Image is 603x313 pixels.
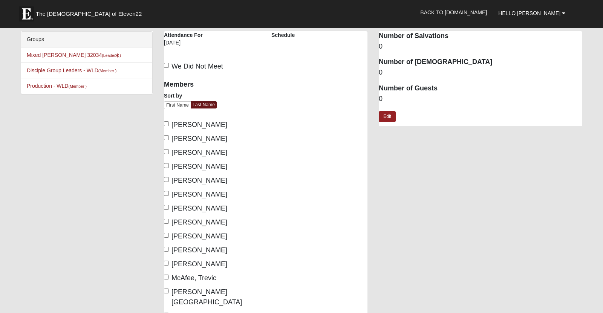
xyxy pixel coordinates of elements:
[171,274,216,282] span: McAfee, Trevic
[164,39,207,52] div: [DATE]
[171,121,227,128] span: [PERSON_NAME]
[164,149,169,154] input: [PERSON_NAME]
[164,289,169,293] input: [PERSON_NAME][GEOGRAPHIC_DATA]
[98,69,116,73] small: (Member )
[379,84,582,93] dt: Number of Guests
[171,191,227,198] span: [PERSON_NAME]
[164,219,169,224] input: [PERSON_NAME]
[171,218,227,226] span: [PERSON_NAME]
[164,191,169,196] input: [PERSON_NAME]
[379,68,582,78] dd: 0
[27,83,87,89] a: Production - WLD(Member )
[19,6,34,21] img: Eleven22 logo
[171,177,227,184] span: [PERSON_NAME]
[164,63,169,68] input: We Did Not Meet
[164,163,169,168] input: [PERSON_NAME]
[164,121,169,126] input: [PERSON_NAME]
[102,53,121,58] small: (Leader )
[164,31,203,39] label: Attendance For
[27,52,121,58] a: Mixed [PERSON_NAME] 32034(Leader)
[415,3,493,22] a: Back to [DOMAIN_NAME]
[271,31,295,39] label: Schedule
[164,177,169,182] input: [PERSON_NAME]
[164,81,260,89] h4: Members
[36,10,142,18] span: The [DEMOGRAPHIC_DATA] of Eleven22
[191,101,217,108] a: Last Name
[164,205,169,210] input: [PERSON_NAME]
[164,135,169,140] input: [PERSON_NAME]
[15,3,166,21] a: The [DEMOGRAPHIC_DATA] of Eleven22
[164,261,169,266] input: [PERSON_NAME]
[171,135,227,142] span: [PERSON_NAME]
[171,246,227,254] span: [PERSON_NAME]
[21,32,152,47] div: Groups
[171,63,223,70] span: We Did Not Meet
[171,149,227,156] span: [PERSON_NAME]
[379,94,582,104] dd: 0
[164,275,169,279] input: McAfee, Trevic
[379,57,582,67] dt: Number of [DEMOGRAPHIC_DATA]
[379,111,396,122] a: Edit
[171,288,242,306] span: [PERSON_NAME][GEOGRAPHIC_DATA]
[379,42,582,52] dd: 0
[164,247,169,252] input: [PERSON_NAME]
[171,205,227,212] span: [PERSON_NAME]
[493,4,571,23] a: Hello [PERSON_NAME]
[27,67,116,73] a: Disciple Group Leaders - WLD(Member )
[164,101,191,109] a: First Name
[171,232,227,240] span: [PERSON_NAME]
[68,84,86,89] small: (Member )
[171,260,227,268] span: [PERSON_NAME]
[498,10,560,16] span: Hello [PERSON_NAME]
[164,233,169,238] input: [PERSON_NAME]
[164,92,182,99] label: Sort by
[379,31,582,41] dt: Number of Salvations
[171,163,227,170] span: [PERSON_NAME]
